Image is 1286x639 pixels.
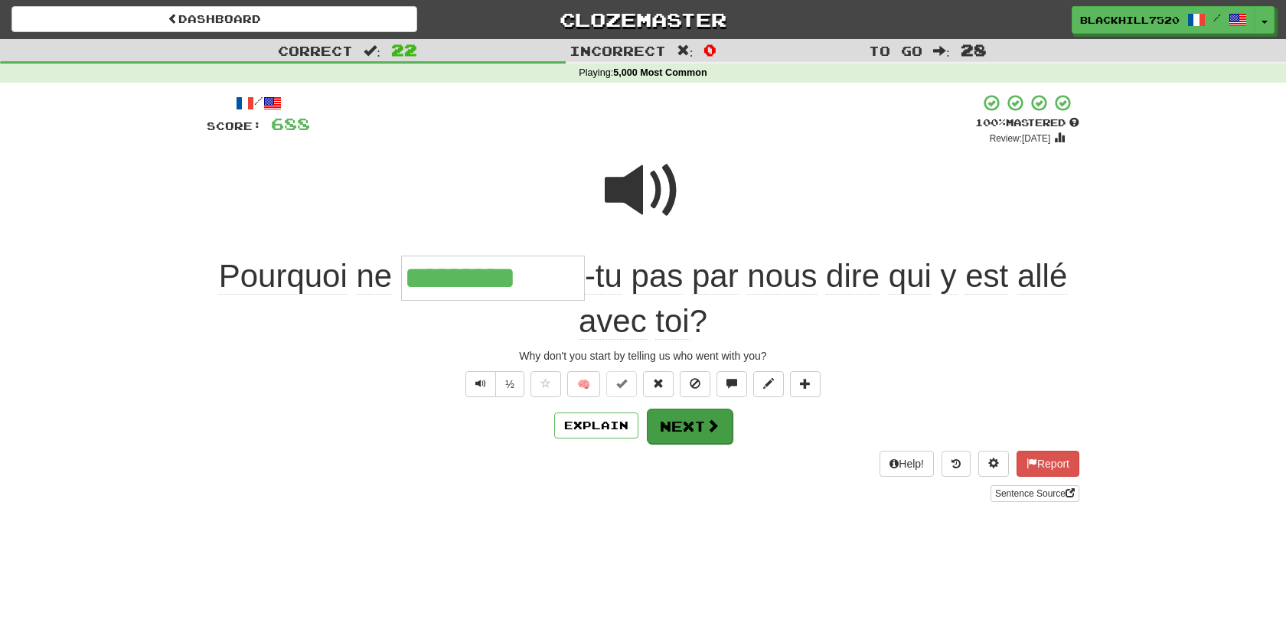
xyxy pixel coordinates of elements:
button: Add to collection (alt+a) [790,371,821,397]
button: Discuss sentence (alt+u) [716,371,747,397]
button: Explain [554,412,638,438]
small: Review: [DATE] [990,133,1051,144]
a: BlackHill7520 / [1072,6,1255,34]
button: 🧠 [567,371,600,397]
div: Text-to-speech controls [462,371,524,397]
span: qui [889,258,932,295]
div: / [207,93,310,112]
button: Report [1017,451,1079,477]
span: allé [1017,258,1067,295]
span: nous [747,258,817,295]
span: / [1213,12,1221,23]
span: 688 [271,114,310,133]
span: : [364,44,380,57]
span: y [941,258,957,295]
button: Reset to 0% Mastered (alt+r) [643,371,674,397]
span: Pourquoi [219,258,348,295]
span: 22 [391,41,417,59]
span: Score: [207,119,262,132]
button: ½ [495,371,524,397]
button: Help! [880,451,934,477]
span: est [965,258,1008,295]
strong: 5,000 Most Common [613,67,707,78]
button: Next [647,409,733,444]
button: Play sentence audio (ctl+space) [465,371,496,397]
div: Mastered [975,116,1079,130]
span: 100 % [975,116,1006,129]
button: Edit sentence (alt+d) [753,371,784,397]
button: Ignore sentence (alt+i) [680,371,710,397]
a: Sentence Source [991,485,1079,502]
div: Why don't you start by telling us who went with you? [207,348,1079,364]
span: : [933,44,950,57]
button: Set this sentence to 100% Mastered (alt+m) [606,371,637,397]
span: To go [869,43,922,58]
a: Dashboard [11,6,417,32]
span: toi [655,303,689,340]
span: Correct [278,43,353,58]
span: par [692,258,739,295]
span: dire [826,258,880,295]
button: Round history (alt+y) [942,451,971,477]
span: Incorrect [570,43,666,58]
span: avec [579,303,647,340]
span: 28 [961,41,987,59]
span: -tu [585,258,622,295]
span: pas [632,258,684,295]
button: Favorite sentence (alt+f) [530,371,561,397]
span: : [677,44,694,57]
span: 0 [703,41,716,59]
a: Clozemaster [440,6,846,33]
span: ne [356,258,392,295]
span: BlackHill7520 [1080,13,1180,27]
span: ? [579,258,1067,340]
